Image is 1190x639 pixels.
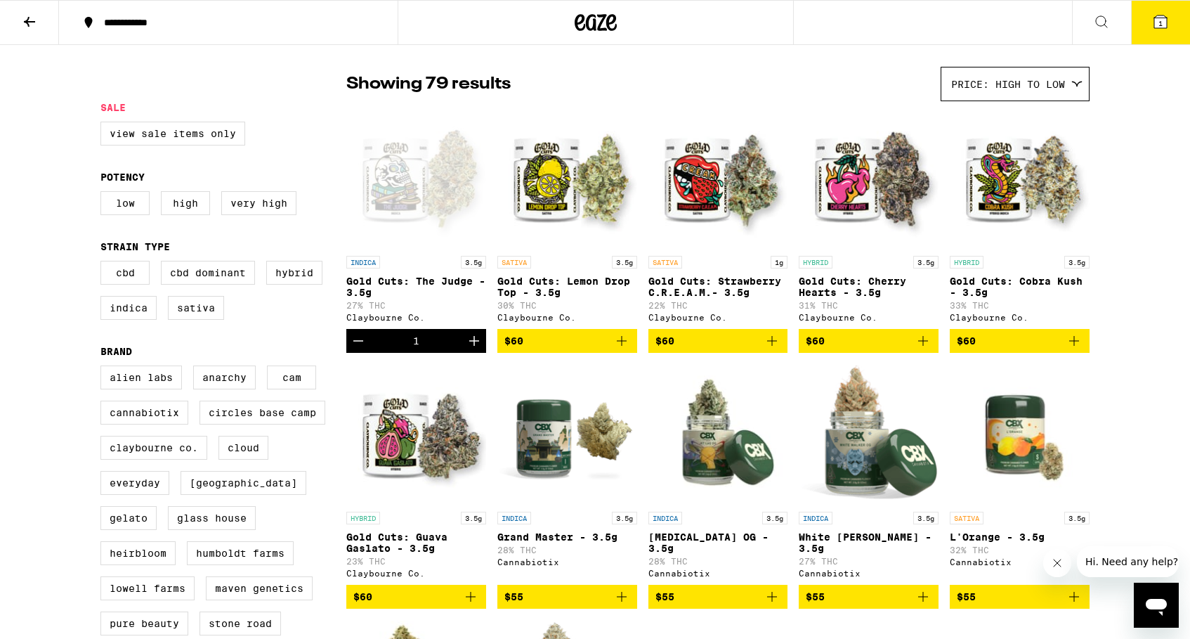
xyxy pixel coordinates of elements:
[913,512,939,524] p: 3.5g
[497,108,637,329] a: Open page for Gold Cuts: Lemon Drop Top - 3.5g from Claybourne Co.
[648,313,788,322] div: Claybourne Co.
[100,612,188,635] label: Pure Beauty
[100,241,170,252] legend: Strain Type
[100,172,145,183] legend: Potency
[346,364,486,505] img: Claybourne Co. - Gold Cuts: Guava Gaslato - 3.5g
[346,108,486,329] a: Open page for Gold Cuts: The Judge - 3.5g from Claybourne Co.
[100,506,157,530] label: Gelato
[346,557,486,566] p: 23% THC
[353,591,372,602] span: $60
[1131,1,1190,44] button: 1
[100,576,195,600] label: Lowell Farms
[497,108,637,249] img: Claybourne Co. - Gold Cuts: Lemon Drop Top - 3.5g
[648,329,788,353] button: Add to bag
[762,512,787,524] p: 3.5g
[648,364,788,585] a: Open page for Jet Lag OG - 3.5g from Cannabiotix
[497,313,637,322] div: Claybourne Co.
[950,329,1090,353] button: Add to bag
[648,364,788,505] img: Cannabiotix - Jet Lag OG - 3.5g
[799,512,832,524] p: INDICA
[957,591,976,602] span: $55
[100,471,169,495] label: Everyday
[218,436,268,460] label: Cloud
[648,569,788,578] div: Cannabiotix
[346,585,486,609] button: Add to bag
[200,612,281,635] label: Stone Road
[648,557,788,566] p: 28% THC
[497,512,531,524] p: INDICA
[504,335,523,347] span: $60
[461,256,486,269] p: 3.5g
[950,108,1090,249] img: Claybourne Co. - Gold Cuts: Cobra Kush - 3.5g
[221,191,296,215] label: Very High
[655,335,674,347] span: $60
[799,569,939,578] div: Cannabiotix
[950,546,1090,555] p: 32% THC
[346,72,511,96] p: Showing 79 results
[913,256,939,269] p: 3.5g
[462,329,486,353] button: Increment
[193,366,256,389] label: Anarchy
[200,401,325,425] label: Circles Base Camp
[1077,546,1179,577] iframe: Message from company
[950,276,1090,298] p: Gold Cuts: Cobra Kush - 3.5g
[799,364,939,585] a: Open page for White Walker OG - 3.5g from Cannabiotix
[497,276,637,298] p: Gold Cuts: Lemon Drop Top - 3.5g
[497,531,637,543] p: Grand Master - 3.5g
[950,512,983,524] p: SATIVA
[612,256,637,269] p: 3.5g
[655,591,674,602] span: $55
[346,276,486,298] p: Gold Cuts: The Judge - 3.5g
[161,191,210,215] label: High
[346,256,380,269] p: INDICA
[206,576,313,600] label: Maven Genetics
[1043,549,1071,577] iframe: Close message
[168,296,224,320] label: Sativa
[100,122,245,146] label: View Sale Items Only
[100,261,150,285] label: CBD
[648,256,682,269] p: SATIVA
[950,585,1090,609] button: Add to bag
[799,313,939,322] div: Claybourne Co.
[799,301,939,310] p: 31% THC
[1134,583,1179,628] iframe: Button to launch messaging window
[1064,512,1090,524] p: 3.5g
[497,256,531,269] p: SATIVA
[497,329,637,353] button: Add to bag
[648,585,788,609] button: Add to bag
[181,471,306,495] label: [GEOGRAPHIC_DATA]
[648,108,788,329] a: Open page for Gold Cuts: Strawberry C.R.E.A.M.- 3.5g from Claybourne Co.
[346,301,486,310] p: 27% THC
[100,346,132,357] legend: Brand
[161,261,255,285] label: CBD Dominant
[951,79,1065,90] span: Price: High to Low
[346,364,486,585] a: Open page for Gold Cuts: Guava Gaslato - 3.5g from Claybourne Co.
[100,191,150,215] label: Low
[504,591,523,602] span: $55
[1064,256,1090,269] p: 3.5g
[497,301,637,310] p: 30% THC
[1158,19,1163,27] span: 1
[648,276,788,298] p: Gold Cuts: Strawberry C.R.E.A.M.- 3.5g
[497,585,637,609] button: Add to bag
[799,531,939,554] p: White [PERSON_NAME] - 3.5g
[497,364,637,585] a: Open page for Grand Master - 3.5g from Cannabiotix
[648,512,682,524] p: INDICA
[100,436,207,460] label: Claybourne Co.
[950,531,1090,543] p: L'Orange - 3.5g
[950,108,1090,329] a: Open page for Gold Cuts: Cobra Kush - 3.5g from Claybourne Co.
[799,108,939,249] img: Claybourne Co. - Gold Cuts: Cherry Hearts - 3.5g
[100,102,126,113] legend: Sale
[497,546,637,555] p: 28% THC
[461,512,486,524] p: 3.5g
[957,335,976,347] span: $60
[950,557,1090,567] div: Cannabiotix
[346,531,486,554] p: Gold Cuts: Guava Gaslato - 3.5g
[950,364,1090,505] img: Cannabiotix - L'Orange - 3.5g
[267,366,316,389] label: CAM
[100,366,182,389] label: Alien Labs
[799,557,939,566] p: 27% THC
[100,541,176,565] label: Heirbloom
[799,329,939,353] button: Add to bag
